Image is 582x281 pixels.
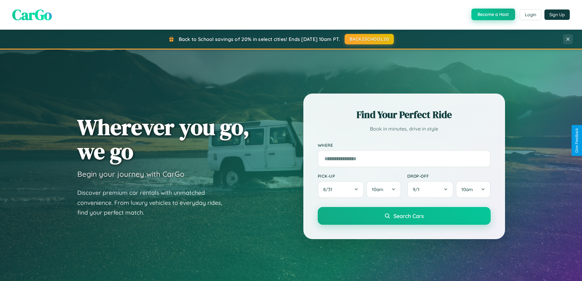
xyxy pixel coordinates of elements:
button: Login [520,9,541,20]
label: Where [318,142,491,148]
span: CarGo [12,5,52,25]
label: Drop-off [407,173,491,179]
button: Search Cars [318,207,491,225]
div: Give Feedback [575,128,579,153]
button: 8/31 [318,181,364,198]
label: Pick-up [318,173,401,179]
span: Back to School savings of 20% in select cities! Ends [DATE] 10am PT. [179,36,340,42]
h2: Find Your Perfect Ride [318,108,491,121]
span: Search Cars [393,213,424,219]
button: 9/1 [407,181,454,198]
p: Book in minutes, drive in style [318,124,491,133]
span: 10am [461,187,473,192]
h1: Wherever you go, we go [77,115,250,163]
button: BACK2SCHOOL20 [345,34,394,44]
button: 10am [366,181,401,198]
span: 8 / 31 [323,187,335,192]
button: Sign Up [544,9,570,20]
h3: Begin your journey with CarGo [77,169,185,179]
p: Discover premium car rentals with unmatched convenience. From luxury vehicles to everyday rides, ... [77,188,230,218]
button: 10am [456,181,490,198]
span: 9 / 1 [413,187,423,192]
button: Become a Host [471,9,515,20]
span: 10am [372,187,383,192]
